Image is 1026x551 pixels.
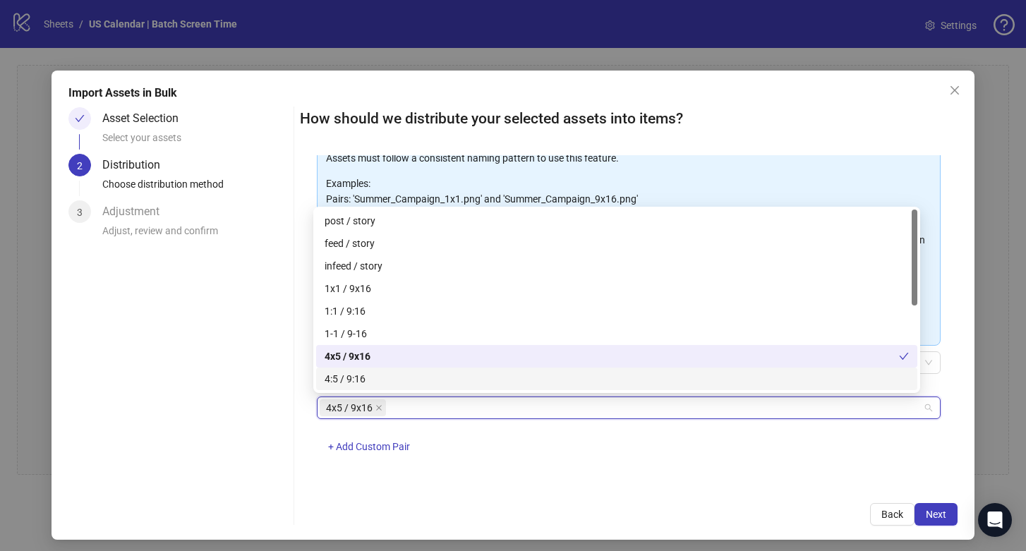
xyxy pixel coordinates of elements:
[316,255,917,277] div: infeed / story
[325,349,899,364] div: 4x5 / 9x16
[325,281,909,296] div: 1x1 / 9x16
[325,236,909,251] div: feed / story
[326,176,932,222] p: Examples: Pairs: 'Summer_Campaign_1x1.png' and 'Summer_Campaign_9x16.png' Triples: 'Summer_Campai...
[326,150,932,166] p: Assets must follow a consistent naming pattern to use this feature.
[325,371,909,387] div: 4:5 / 9:16
[943,79,966,102] button: Close
[949,85,960,96] span: close
[328,441,410,452] span: + Add Custom Pair
[325,258,909,274] div: infeed / story
[102,154,171,176] div: Distribution
[77,160,83,171] span: 2
[317,436,421,459] button: + Add Custom Pair
[102,130,288,154] div: Select your assets
[316,368,917,390] div: 4:5 / 9:16
[316,277,917,300] div: 1x1 / 9x16
[870,503,915,526] button: Back
[300,107,958,131] h2: How should we distribute your selected assets into items?
[75,114,85,123] span: check
[102,107,190,130] div: Asset Selection
[320,399,386,416] span: 4x5 / 9x16
[375,404,382,411] span: close
[316,300,917,322] div: 1:1 / 9:16
[316,322,917,345] div: 1-1 / 9-16
[326,400,373,416] span: 4x5 / 9x16
[881,509,903,520] span: Back
[102,200,171,223] div: Adjustment
[899,351,909,361] span: check
[68,85,958,102] div: Import Assets in Bulk
[102,176,288,200] div: Choose distribution method
[325,303,909,319] div: 1:1 / 9:16
[325,326,909,341] div: 1-1 / 9-16
[102,223,288,247] div: Adjust, review and confirm
[915,503,958,526] button: Next
[325,213,909,229] div: post / story
[77,207,83,218] span: 3
[978,503,1012,537] div: Open Intercom Messenger
[316,345,917,368] div: 4x5 / 9x16
[316,232,917,255] div: feed / story
[316,210,917,232] div: post / story
[926,509,946,520] span: Next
